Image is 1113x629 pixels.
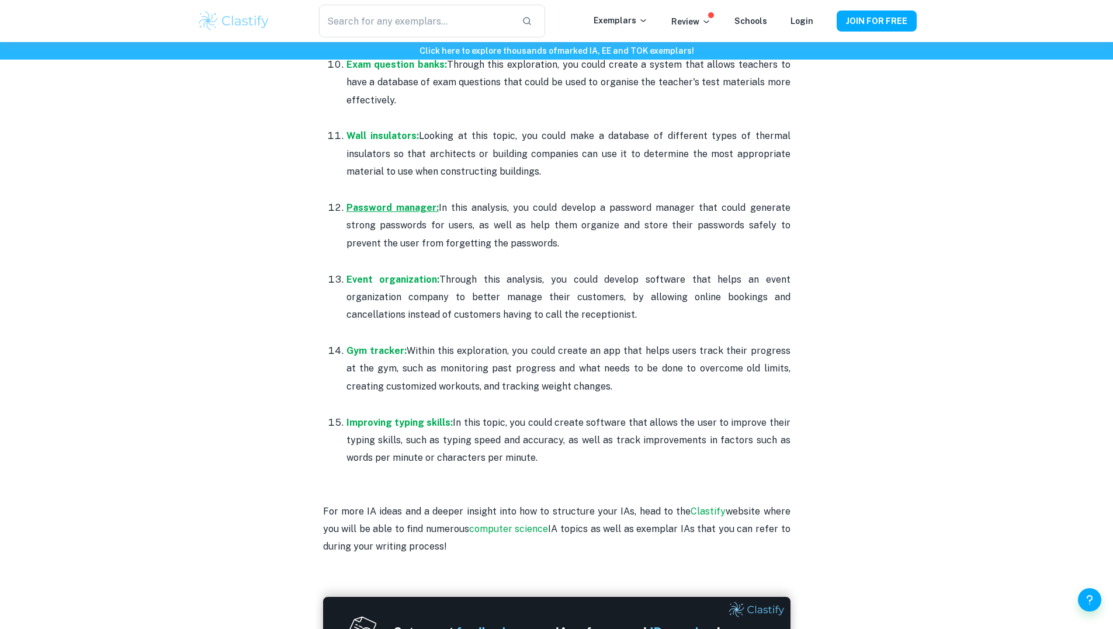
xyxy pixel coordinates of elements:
a: Improving typing skills: [346,417,453,428]
input: Search for any exemplars... [319,5,512,37]
a: Password manager: [346,202,439,213]
span: Through this analysis, you could develop software that helps an event organization company to bet... [346,274,790,321]
span: Within this exploration, you could create an app that helps users track their progress at the gym... [346,345,790,392]
a: computer science [469,523,549,534]
span: In this analysis, you could develop a password manager that could generate strong passwords for u... [346,202,790,249]
a: Login [790,16,813,26]
p: Exemplars [594,14,648,27]
p: Review [671,15,711,28]
a: Gym tracker: [346,345,407,356]
a: Wall insulators: [346,130,419,141]
p: For more IA ideas and a deeper insight into how to structure your IAs, head to the website where ... [323,503,790,556]
span: Looking at this topic, you could make a database of different types of thermal insulators so that... [346,130,790,177]
span: In this topic, you could create software that allows the user to improve their typing skills, suc... [346,417,790,464]
button: JOIN FOR FREE [837,11,917,32]
h6: Click here to explore thousands of marked IA, EE and TOK exemplars ! [2,44,1111,57]
a: Exam question banks: [346,59,447,70]
span: Through this exploration, you could create a system that allows teachers to have a database of ex... [346,59,790,106]
button: Help and Feedback [1078,588,1101,611]
img: Clastify logo [197,9,271,33]
a: Schools [734,16,767,26]
a: Event organization: [346,274,440,285]
a: Clastify [691,506,726,517]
